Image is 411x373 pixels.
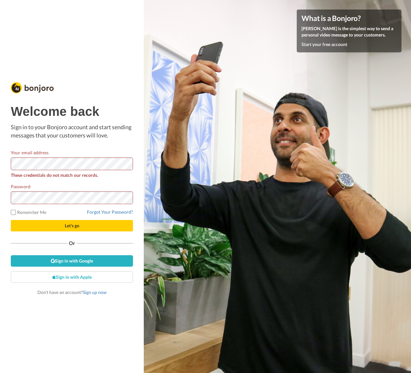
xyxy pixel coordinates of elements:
label: Password [11,183,30,190]
a: Forgot Your Password? [87,209,133,215]
p: [PERSON_NAME] is the simplest way to send a personal video message to your customers. [302,25,397,38]
button: Let's go [11,220,133,231]
h4: What is a Bonjoro? [302,14,397,22]
span: Or [68,241,76,245]
a: Sign up now [83,290,107,295]
a: Start your free account [302,42,347,47]
p: Sign in to your Bonjoro account and start sending messages that your customers will love. [11,123,133,139]
a: Sign in with Apple [11,271,133,283]
label: Your email address [11,149,49,156]
input: Remember Me [11,210,16,215]
span: Don’t have an account? [37,290,107,295]
span: Let's go [65,223,79,228]
label: Remember Me [11,209,46,216]
a: Sign in with Google [11,255,133,267]
h1: Welcome back [11,104,133,118]
strong: These credentials do not match our records. [11,172,98,178]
